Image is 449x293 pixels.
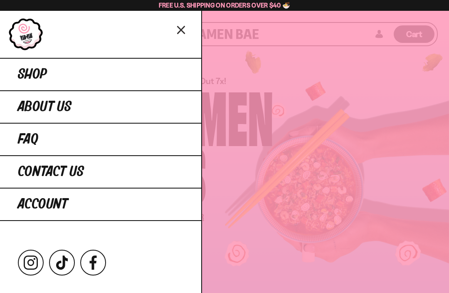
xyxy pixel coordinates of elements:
[18,197,68,212] span: Account
[18,132,38,147] span: FAQ
[18,99,72,114] span: About Us
[159,1,291,9] span: Free U.S. Shipping on Orders over $40 🍜
[18,67,47,82] span: Shop
[18,164,84,179] span: Contact Us
[174,22,189,37] button: Close menu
